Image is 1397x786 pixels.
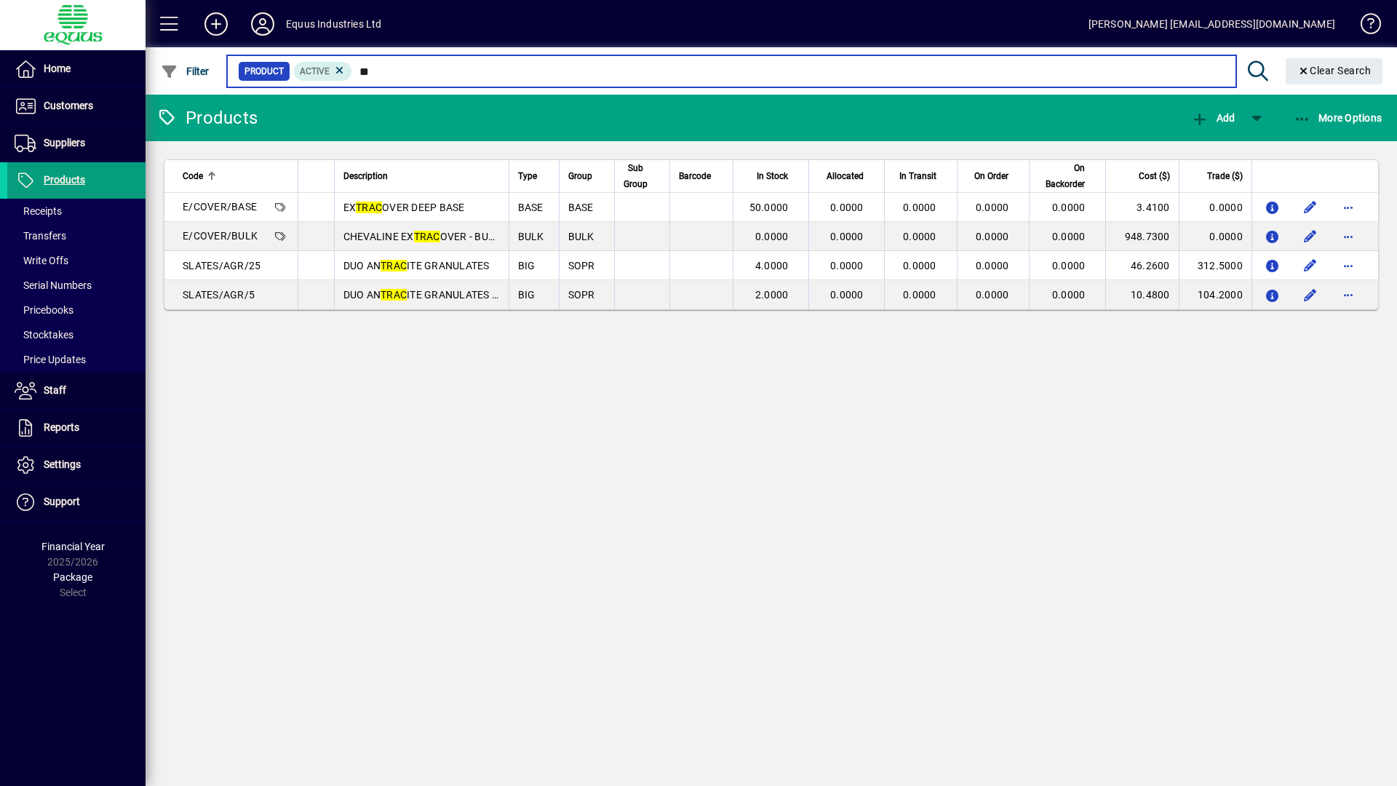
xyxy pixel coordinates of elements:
span: 0.0000 [830,260,864,271]
span: BIG [518,289,536,301]
span: On Order [974,168,1008,184]
span: Description [343,168,388,184]
span: 0.0000 [976,289,1009,301]
span: CHEVALINE EX OVER - BULK BREW [343,231,532,242]
em: TRAC [356,202,382,213]
span: Home [44,63,71,74]
span: 0.0000 [1052,202,1086,213]
span: Package [53,571,92,583]
span: Financial Year [41,541,105,552]
span: 0.0000 [755,231,789,242]
div: Code [183,168,289,184]
a: Price Updates [7,347,146,372]
td: 3.4100 [1105,193,1178,222]
button: Edit [1299,196,1322,219]
span: SLATES/AGR/25 [183,260,260,271]
span: BASE [568,202,594,213]
div: Group [568,168,605,184]
span: Write Offs [15,255,68,266]
button: More options [1337,196,1360,219]
td: 0.0000 [1179,193,1251,222]
button: Add [1187,105,1238,131]
span: 0.0000 [830,231,864,242]
span: E/COVER/BULK [183,230,258,242]
span: DUO AN ITE GRANULATES - 5KG [343,289,518,301]
button: More Options [1290,105,1386,131]
span: Clear Search [1297,65,1372,76]
em: TRAC [381,289,407,301]
a: Staff [7,373,146,409]
div: In Stock [742,168,802,184]
a: Stocktakes [7,322,146,347]
span: Customers [44,100,93,111]
div: Allocated [818,168,876,184]
span: Allocated [827,168,864,184]
div: Barcode [679,168,724,184]
a: Support [7,484,146,520]
button: Profile [239,11,286,37]
span: 0.0000 [1052,231,1086,242]
div: Equus Industries Ltd [286,12,382,36]
div: On Backorder [1038,160,1098,192]
span: Filter [161,65,210,77]
a: Customers [7,88,146,124]
em: TRAC [381,260,407,271]
div: Sub Group [624,160,661,192]
button: Filter [157,58,213,84]
div: [PERSON_NAME] [EMAIL_ADDRESS][DOMAIN_NAME] [1088,12,1335,36]
td: 312.5000 [1179,251,1251,280]
button: More options [1337,225,1360,248]
span: Receipts [15,205,62,217]
span: Settings [44,458,81,470]
span: In Stock [757,168,788,184]
a: Settings [7,447,146,483]
span: SOPR [568,289,595,301]
span: Code [183,168,203,184]
a: Receipts [7,199,146,223]
span: 0.0000 [903,231,936,242]
span: On Backorder [1038,160,1085,192]
span: 0.0000 [976,202,1009,213]
span: SLATES/AGR/5 [183,289,255,301]
span: BULK [518,231,544,242]
td: 10.4800 [1105,280,1178,309]
a: Reports [7,410,146,446]
a: Serial Numbers [7,273,146,298]
td: 104.2000 [1179,280,1251,309]
button: Edit [1299,283,1322,306]
div: Description [343,168,500,184]
span: 0.0000 [903,289,936,301]
span: E/COVER/BASE [183,201,257,213]
span: 0.0000 [1052,260,1086,271]
div: Products [156,106,258,130]
button: Add [193,11,239,37]
span: BULK [568,231,594,242]
span: Staff [44,384,66,396]
div: On Order [966,168,1022,184]
button: More options [1337,283,1360,306]
span: Sub Group [624,160,648,192]
mat-chip: Activation Status: Active [294,62,352,81]
span: Cost ($) [1139,168,1170,184]
span: 50.0000 [749,202,789,213]
span: 0.0000 [1052,289,1086,301]
span: Add [1191,112,1235,124]
em: TRAC [414,231,440,242]
span: More Options [1294,112,1382,124]
span: Price Updates [15,354,86,365]
td: 948.7300 [1105,222,1178,251]
a: Suppliers [7,125,146,162]
a: Home [7,51,146,87]
span: 0.0000 [976,260,1009,271]
span: Serial Numbers [15,279,92,291]
span: 0.0000 [830,289,864,301]
span: Support [44,496,80,507]
span: Pricebooks [15,304,73,316]
a: Transfers [7,223,146,248]
span: 4.0000 [755,260,789,271]
span: Barcode [679,168,711,184]
span: 2.0000 [755,289,789,301]
span: Suppliers [44,137,85,148]
span: EX OVER DEEP BASE [343,202,465,213]
div: In Transit [893,168,950,184]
